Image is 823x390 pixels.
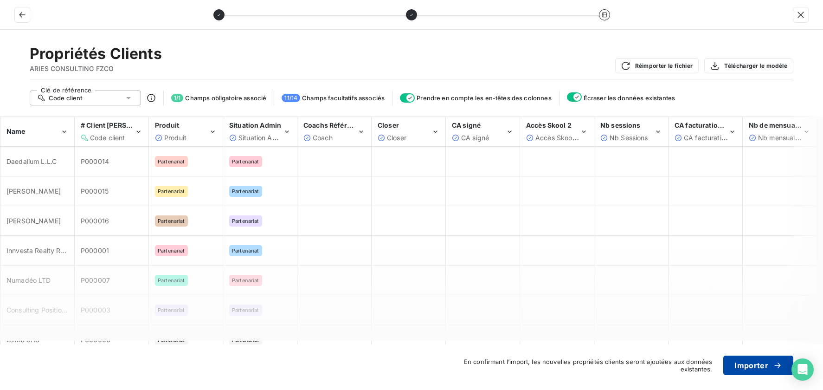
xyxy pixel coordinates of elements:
[457,358,712,373] span: En confirmant l’import, les nouvelles propriétés clients seront ajoutées aux données existantes.
[313,134,333,142] span: Coach
[297,117,372,147] th: Coachs Référent
[615,58,699,73] button: Réimporter le fichier
[81,336,110,344] span: P000006
[232,159,259,164] span: Partenariat
[6,187,61,195] span: [PERSON_NAME]
[594,117,669,147] th: Nb sessions
[81,187,109,195] span: P000015
[452,121,481,129] span: CA signé
[675,121,752,129] span: CA facturation intégrale
[232,218,259,224] span: Partenariat
[6,157,57,165] span: Daedalium L.L.C
[417,94,551,102] span: Prendre en compte les en-têtes des colonnes
[30,45,162,63] h2: Propriétés Clients
[6,217,61,225] span: [PERSON_NAME]
[791,358,814,381] div: Open Intercom Messenger
[743,117,817,147] th: Nb de mensualités
[158,307,185,313] span: Partenariat
[535,134,580,142] span: Accès Skool 2
[232,278,259,283] span: Partenariat
[610,134,648,142] span: Nb Sessions
[232,307,259,313] span: Partenariat
[520,117,594,147] th: Accès Skool 2
[149,117,223,147] th: Produit
[378,121,399,129] span: Closer
[232,337,259,343] span: Partenariat
[75,117,149,147] th: # Client Pennylane
[81,217,109,225] span: P000016
[6,247,91,254] span: Innvesta Realty Real Estate
[185,94,266,102] span: Champs obligatoire associé
[6,336,39,344] span: Lawla SAS
[6,127,26,135] span: Name
[158,337,185,343] span: Partenariat
[158,218,185,224] span: Partenariat
[229,121,281,129] span: Situation Admin
[30,64,162,73] span: ARIES CONSULTING FZCO
[171,94,183,102] span: 1 / 1
[758,134,806,142] span: Nb mensualités
[90,134,125,142] span: Code client
[282,94,300,102] span: 11 / 14
[704,58,793,73] button: Télécharger le modèle
[302,94,385,102] span: Champs facultatifs associés
[0,117,75,147] th: Name
[6,306,69,314] span: Consulting Positions
[526,121,572,129] span: Accès Skool 2
[232,248,259,253] span: Partenariat
[158,188,185,194] span: Partenariat
[81,276,110,284] span: P000007
[446,117,520,147] th: CA signé
[81,247,109,254] span: P000001
[303,121,357,129] span: Coachs Référent
[387,134,406,142] span: Closer
[600,121,641,129] span: Nb sessions
[49,94,83,102] span: Code client
[81,157,109,165] span: P000014
[164,134,186,142] span: Produit
[372,117,446,147] th: Closer
[81,306,110,314] span: P000003
[232,188,259,194] span: Partenariat
[6,276,51,284] span: Numadéo LTD
[584,94,675,102] span: Écraser les données existantes
[723,356,793,375] button: Importer
[223,117,297,147] th: Situation Admin
[669,117,743,147] th: CA facturation intégrale
[684,134,758,142] span: CA facturation intégrale
[81,121,162,129] span: # Client [PERSON_NAME]
[461,134,489,142] span: CA signé
[158,248,185,253] span: Partenariat
[155,121,179,129] span: Produit
[238,134,287,142] span: Situation Admin
[749,121,809,129] span: Nb de mensualités
[158,278,185,283] span: Partenariat
[158,159,185,164] span: Partenariat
